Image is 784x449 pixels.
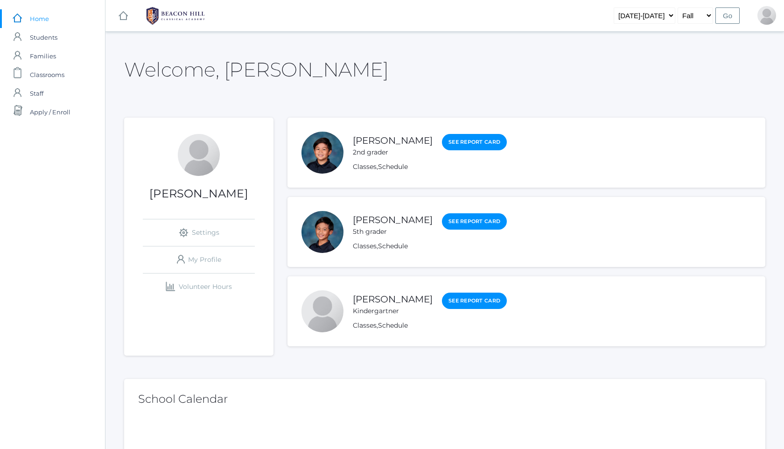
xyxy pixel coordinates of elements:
[124,59,388,80] h2: Welcome, [PERSON_NAME]
[353,227,433,237] div: 5th grader
[353,162,507,172] div: ,
[353,241,507,251] div: ,
[301,132,343,174] div: Nico Soratorio
[301,290,343,332] div: Kailo Soratorio
[138,393,751,405] h2: School Calendar
[143,274,255,300] a: Volunteer Hours
[178,134,220,176] div: Lew Soratorio
[353,135,433,146] a: [PERSON_NAME]
[353,306,433,316] div: Kindergartner
[30,103,70,121] span: Apply / Enroll
[124,188,273,200] h1: [PERSON_NAME]
[140,4,210,28] img: BHCALogos-05-308ed15e86a5a0abce9b8dd61676a3503ac9727e845dece92d48e8588c001991.png
[30,28,57,47] span: Students
[301,211,343,253] div: Matteo Soratorio
[378,162,408,171] a: Schedule
[353,147,433,157] div: 2nd grader
[353,294,433,305] a: [PERSON_NAME]
[353,162,377,171] a: Classes
[378,321,408,330] a: Schedule
[442,293,507,309] a: See Report Card
[353,321,507,330] div: ,
[715,7,740,24] input: Go
[143,246,255,273] a: My Profile
[378,242,408,250] a: Schedule
[353,214,433,225] a: [PERSON_NAME]
[442,134,507,150] a: See Report Card
[757,6,776,25] div: Lew Soratorio
[442,213,507,230] a: See Report Card
[30,9,49,28] span: Home
[30,84,43,103] span: Staff
[30,47,56,65] span: Families
[143,219,255,246] a: Settings
[353,321,377,330] a: Classes
[30,65,64,84] span: Classrooms
[353,242,377,250] a: Classes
